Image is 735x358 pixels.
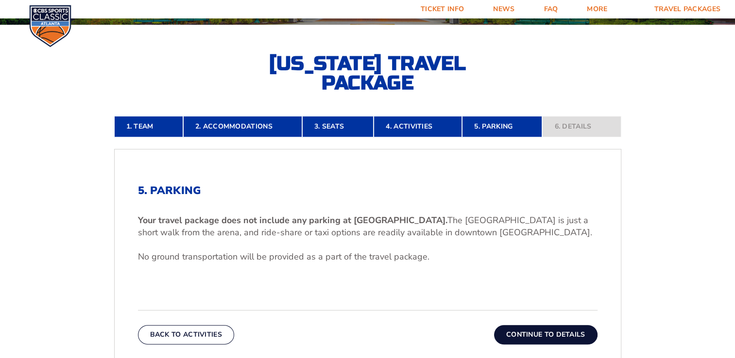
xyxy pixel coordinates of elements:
a: 3. Seats [302,116,374,137]
b: Your travel package does not include any parking at [GEOGRAPHIC_DATA]. [138,214,447,226]
a: 2. Accommodations [183,116,302,137]
p: The [GEOGRAPHIC_DATA] is just a short walk from the arena, and ride-share or taxi options are rea... [138,214,598,239]
a: 1. Team [114,116,183,137]
p: No ground transportation will be provided as a part of the travel package. [138,251,598,263]
a: 4. Activities [374,116,462,137]
button: Continue To Details [494,325,598,344]
img: CBS Sports Classic [29,5,71,47]
h2: [US_STATE] Travel Package [261,54,475,93]
button: Back To Activities [138,325,234,344]
h2: 5. Parking [138,184,598,197]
